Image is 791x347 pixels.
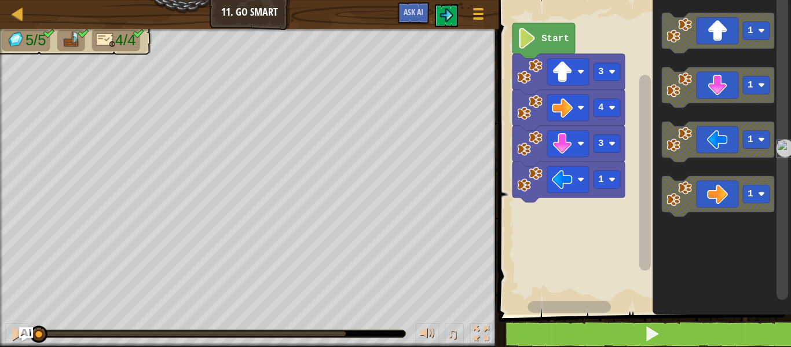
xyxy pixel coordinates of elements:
[598,103,604,113] text: 4
[748,80,753,90] text: 1
[6,323,29,347] button: Ctrl + P: Pause
[748,25,753,36] text: 1
[404,6,423,17] span: Ask AI
[541,34,569,44] text: Start
[398,2,429,24] button: Ask AI
[115,32,136,49] span: 4/4
[598,174,604,185] text: 1
[447,325,459,342] span: ♫
[25,32,46,49] span: 5/5
[748,189,753,199] text: 1
[598,67,604,77] text: 3
[748,134,753,145] text: 1
[19,327,33,341] button: Ask AI
[598,138,604,149] text: 3
[445,323,464,347] button: ♫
